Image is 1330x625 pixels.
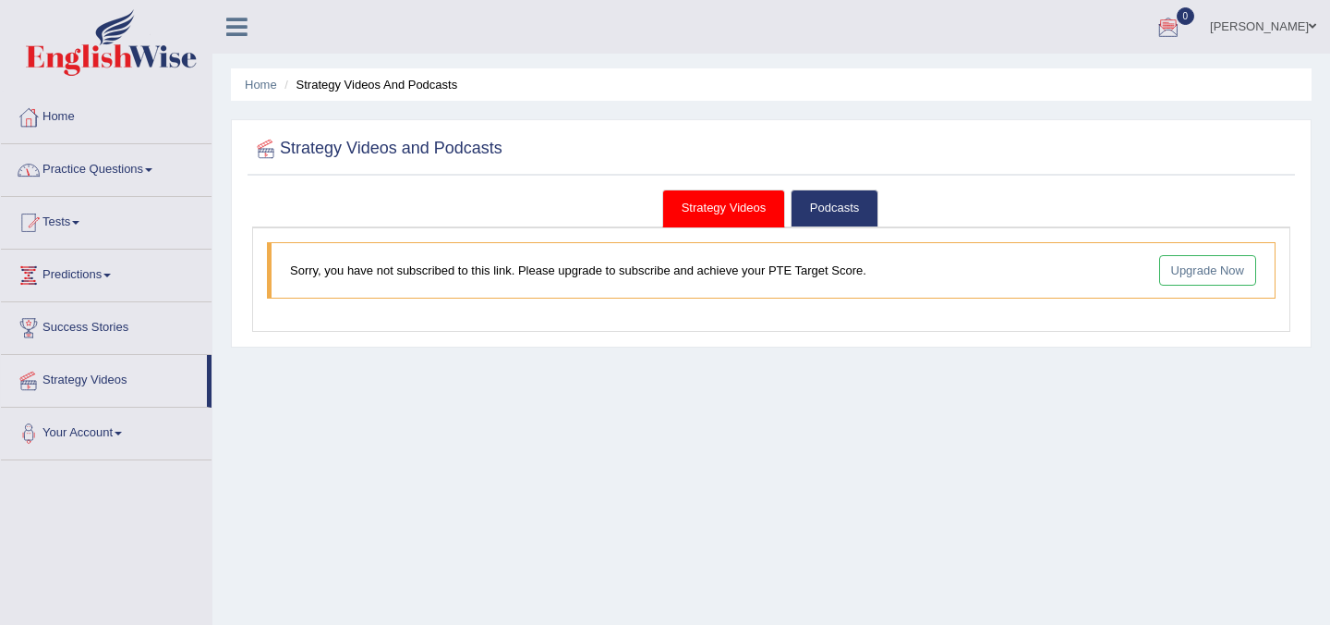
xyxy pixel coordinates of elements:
[252,135,502,163] h2: Strategy Videos and Podcasts
[1,302,212,349] a: Success Stories
[791,190,878,227] a: Podcasts
[245,78,277,92] a: Home
[1,92,212,138] a: Home
[1177,7,1195,25] span: 0
[662,190,786,227] a: Strategy Videos
[267,242,1276,299] blockquote: Sorry, you have not subscribed to this link. Please upgrade to subscribe and achieve your PTE Tar...
[1,355,207,401] a: Strategy Videos
[1,197,212,243] a: Tests
[1,250,212,296] a: Predictions
[1159,255,1257,286] a: Upgrade Now
[280,76,457,93] li: Strategy Videos and Podcasts
[1,144,212,190] a: Practice Questions
[1,408,212,454] a: Your Account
